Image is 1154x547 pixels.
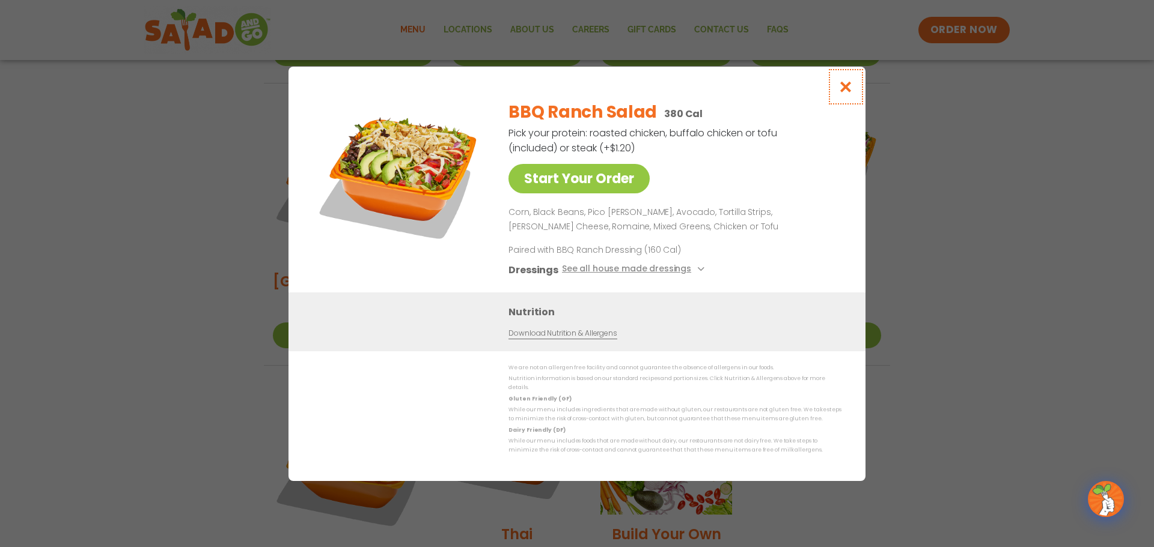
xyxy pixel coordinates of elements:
p: Nutrition information is based on our standard recipes and portion sizes. Click Nutrition & Aller... [508,374,841,393]
a: Start Your Order [508,164,650,193]
p: 380 Cal [664,106,703,121]
img: Featured product photo for BBQ Ranch Salad [316,91,484,259]
h3: Dressings [508,262,558,277]
p: We are not an allergen free facility and cannot guarantee the absence of allergens in our foods. [508,363,841,372]
strong: Dairy Friendly (DF) [508,426,565,433]
p: While our menu includes ingredients that are made without gluten, our restaurants are not gluten ... [508,405,841,424]
button: See all house made dressings [562,262,708,277]
p: While our menu includes foods that are made without dairy, our restaurants are not dairy free. We... [508,437,841,455]
strong: Gluten Friendly (GF) [508,394,571,402]
h3: Nutrition [508,304,847,319]
button: Close modal [826,67,865,107]
h2: BBQ Ranch Salad [508,100,657,125]
p: Pick your protein: roasted chicken, buffalo chicken or tofu (included) or steak (+$1.20) [508,125,779,156]
p: Paired with BBQ Ranch Dressing (160 Cal) [508,243,731,256]
p: Corn, Black Beans, Pico [PERSON_NAME], Avocado, Tortilla Strips, [PERSON_NAME] Cheese, Romaine, M... [508,205,837,234]
img: wpChatIcon [1089,482,1123,516]
a: Download Nutrition & Allergens [508,327,617,339]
